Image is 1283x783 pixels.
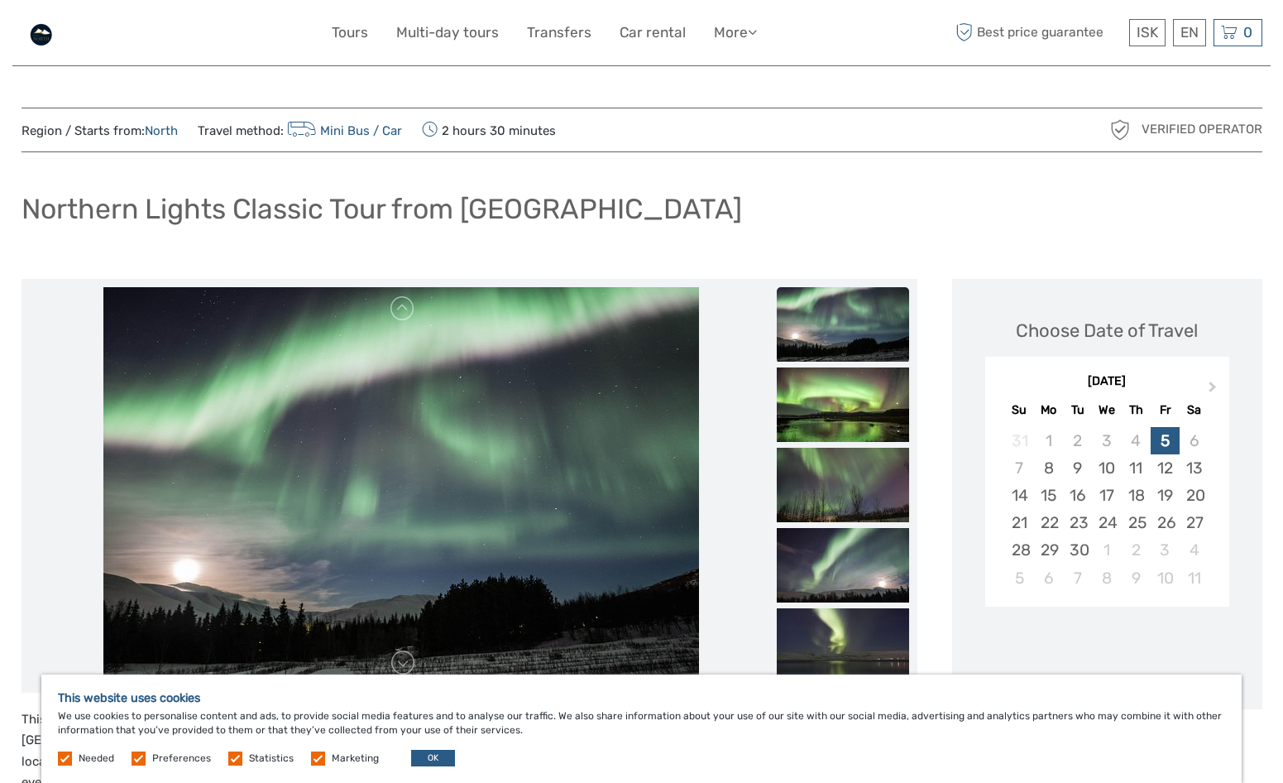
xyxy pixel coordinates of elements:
[1122,564,1151,592] div: Choose Thursday, October 9th, 2025
[1034,454,1063,482] div: Choose Monday, September 8th, 2025
[1180,454,1209,482] div: Choose Saturday, September 13th, 2025
[1180,482,1209,509] div: Choose Saturday, September 20th, 2025
[1034,509,1063,536] div: Choose Monday, September 22nd, 2025
[22,192,742,226] h1: Northern Lights Classic Tour from [GEOGRAPHIC_DATA]
[1092,482,1121,509] div: Choose Wednesday, September 17th, 2025
[1092,509,1121,536] div: Choose Wednesday, September 24th, 2025
[332,21,368,45] a: Tours
[1063,482,1092,509] div: Choose Tuesday, September 16th, 2025
[145,123,178,138] a: North
[58,691,1225,705] h5: This website uses cookies
[22,12,62,53] img: General Info:
[1005,454,1034,482] div: Not available Sunday, September 7th, 2025
[1092,536,1121,564] div: Choose Wednesday, October 1st, 2025
[1151,427,1180,454] div: Choose Friday, September 5th, 2025
[1180,564,1209,592] div: Choose Saturday, October 11th, 2025
[1180,509,1209,536] div: Choose Saturday, September 27th, 2025
[1063,564,1092,592] div: Choose Tuesday, October 7th, 2025
[1063,454,1092,482] div: Choose Tuesday, September 9th, 2025
[22,122,178,140] span: Region / Starts from:
[198,118,403,142] span: Travel method:
[1063,427,1092,454] div: Not available Tuesday, September 2nd, 2025
[1092,454,1121,482] div: Choose Wednesday, September 10th, 2025
[1005,427,1034,454] div: Not available Sunday, August 31st, 2025
[777,608,909,683] img: 0eb0c0619d8a4a75919e1e2989b5f6e9_slider_thumbnail.jpg
[152,752,211,766] label: Preferences
[1151,564,1180,592] div: Choose Friday, October 10th, 2025
[1034,427,1063,454] div: Not available Monday, September 1st, 2025
[1122,536,1151,564] div: Choose Thursday, October 2nd, 2025
[1151,509,1180,536] div: Choose Friday, September 26th, 2025
[1092,427,1121,454] div: Not available Wednesday, September 3rd, 2025
[1122,509,1151,536] div: Choose Thursday, September 25th, 2025
[1102,650,1113,661] div: Loading...
[1034,564,1063,592] div: Choose Monday, October 6th, 2025
[1173,19,1206,46] div: EN
[249,752,294,766] label: Statistics
[1151,482,1180,509] div: Choose Friday, September 19th, 2025
[777,528,909,603] img: a62177667f1d4ede80774fcbcf853fef_slider_thumbnail.jpg
[990,427,1223,592] div: month 2025-09
[952,19,1125,46] span: Best price guarantee
[1063,399,1092,421] div: Tu
[1241,24,1255,41] span: 0
[1180,399,1209,421] div: Sa
[79,752,114,766] label: Needed
[1005,536,1034,564] div: Choose Sunday, September 28th, 2025
[1122,427,1151,454] div: Not available Thursday, September 4th, 2025
[1180,427,1209,454] div: Not available Saturday, September 6th, 2025
[1034,536,1063,564] div: Choose Monday, September 29th, 2025
[1137,24,1158,41] span: ISK
[1034,399,1063,421] div: Mo
[1063,509,1092,536] div: Choose Tuesday, September 23rd, 2025
[1063,536,1092,564] div: Choose Tuesday, September 30th, 2025
[1092,399,1121,421] div: We
[332,752,379,766] label: Marketing
[1107,117,1133,143] img: verified_operator_grey_128.png
[1142,121,1262,138] span: Verified Operator
[777,448,909,522] img: 45dc82dc30ab4888bb1ef528a3038b66_slider_thumbnail.jpg
[1122,399,1151,421] div: Th
[620,21,686,45] a: Car rental
[396,21,499,45] a: Multi-day tours
[1005,399,1034,421] div: Su
[985,373,1229,391] div: [DATE]
[1016,318,1198,343] div: Choose Date of Travel
[1201,377,1228,404] button: Next Month
[1005,509,1034,536] div: Choose Sunday, September 21st, 2025
[714,21,757,45] a: More
[422,118,556,142] span: 2 hours 30 minutes
[103,287,699,685] img: 3c5b64b988814bf2a339f53219a9e596_main_slider.jpg
[1151,536,1180,564] div: Choose Friday, October 3rd, 2025
[1005,564,1034,592] div: Choose Sunday, October 5th, 2025
[777,367,909,442] img: d5be2927f8324257812b04763bb41a23_slider_thumbnail.jpg
[1005,482,1034,509] div: Choose Sunday, September 14th, 2025
[41,675,1242,783] div: We use cookies to personalise content and ads, to provide social media features and to analyse ou...
[1034,482,1063,509] div: Choose Monday, September 15th, 2025
[411,750,455,766] button: OK
[527,21,591,45] a: Transfers
[284,123,403,138] a: Mini Bus / Car
[777,287,909,362] img: 3c5b64b988814bf2a339f53219a9e596_slider_thumbnail.jpg
[1122,454,1151,482] div: Choose Thursday, September 11th, 2025
[1122,482,1151,509] div: Choose Thursday, September 18th, 2025
[1151,454,1180,482] div: Choose Friday, September 12th, 2025
[1092,564,1121,592] div: Choose Wednesday, October 8th, 2025
[1180,536,1209,564] div: Choose Saturday, October 4th, 2025
[1151,399,1180,421] div: Fr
